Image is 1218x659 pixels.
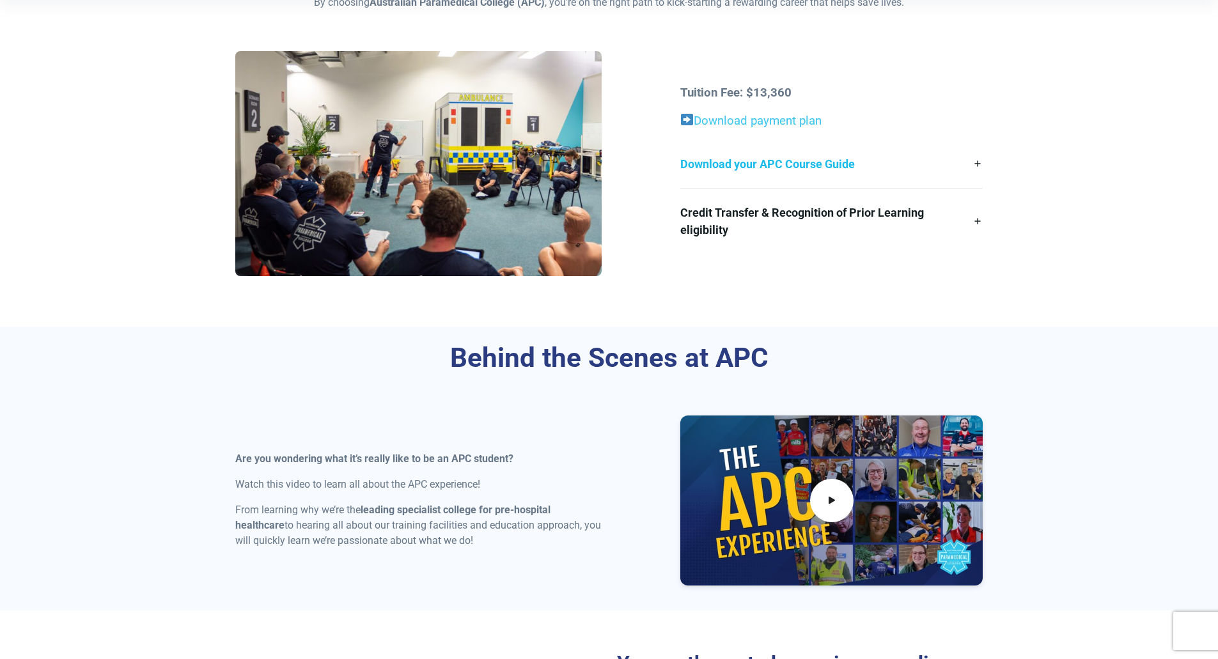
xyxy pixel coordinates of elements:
[235,342,983,375] h3: Behind the Scenes at APC
[235,477,602,492] p: Watch this video to learn all about the APC experience!
[680,86,792,100] strong: Tuition Fee: $13,360
[680,189,983,254] a: Credit Transfer & Recognition of Prior Learning eligibility
[681,114,693,126] img: ➡️
[694,114,822,128] a: Download payment plan
[235,502,602,548] p: From learning why we’re the to hearing all about our training facilities and education approach, ...
[680,140,983,188] a: Download your APC Course Guide
[235,453,513,465] strong: Are you wondering what it’s really like to be an APC student?
[235,504,550,531] strong: leading specialist college for pre-hospital healthcare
